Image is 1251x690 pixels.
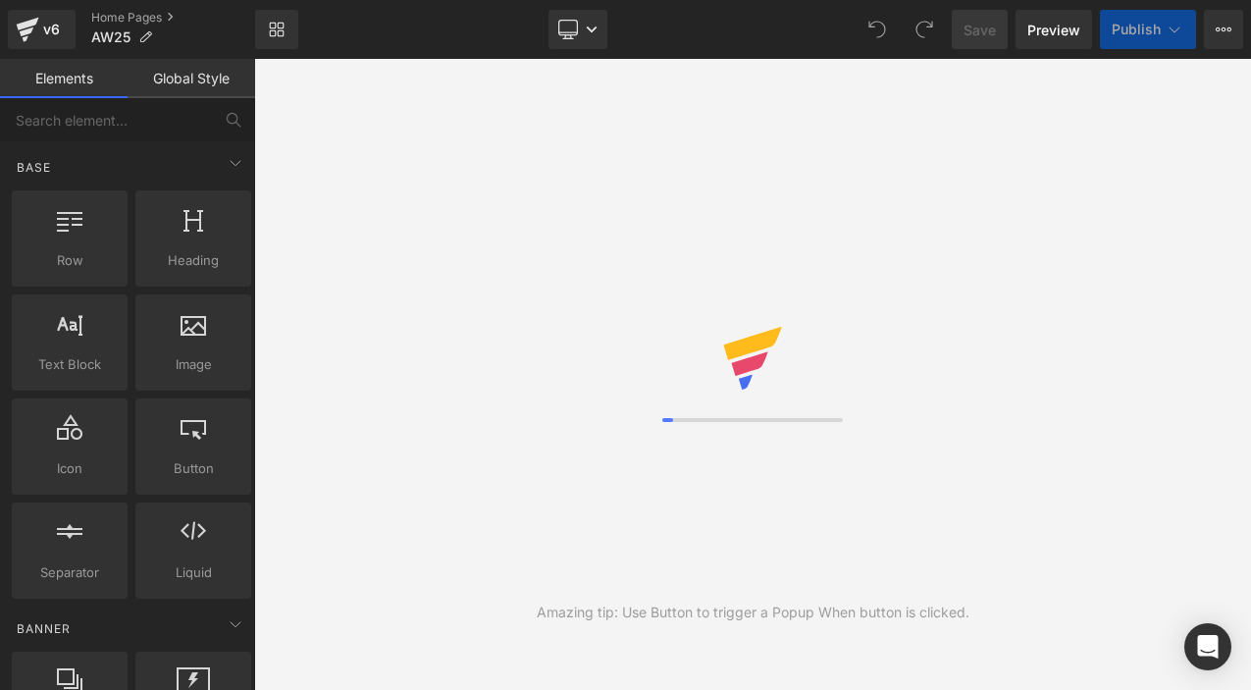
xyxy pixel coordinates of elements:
[141,250,245,271] span: Heading
[18,250,122,271] span: Row
[858,10,897,49] button: Undo
[141,562,245,583] span: Liquid
[91,10,255,26] a: Home Pages
[905,10,944,49] button: Redo
[1204,10,1243,49] button: More
[18,458,122,479] span: Icon
[141,354,245,375] span: Image
[15,158,53,177] span: Base
[1112,22,1161,37] span: Publish
[255,10,298,49] a: New Library
[91,29,130,45] span: AW25
[1100,10,1196,49] button: Publish
[964,20,996,40] span: Save
[18,354,122,375] span: Text Block
[18,562,122,583] span: Separator
[8,10,76,49] a: v6
[537,602,969,623] div: Amazing tip: Use Button to trigger a Popup When button is clicked.
[1016,10,1092,49] a: Preview
[39,17,64,42] div: v6
[1184,623,1231,670] div: Open Intercom Messenger
[1027,20,1080,40] span: Preview
[15,619,73,638] span: Banner
[141,458,245,479] span: Button
[128,59,255,98] a: Global Style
